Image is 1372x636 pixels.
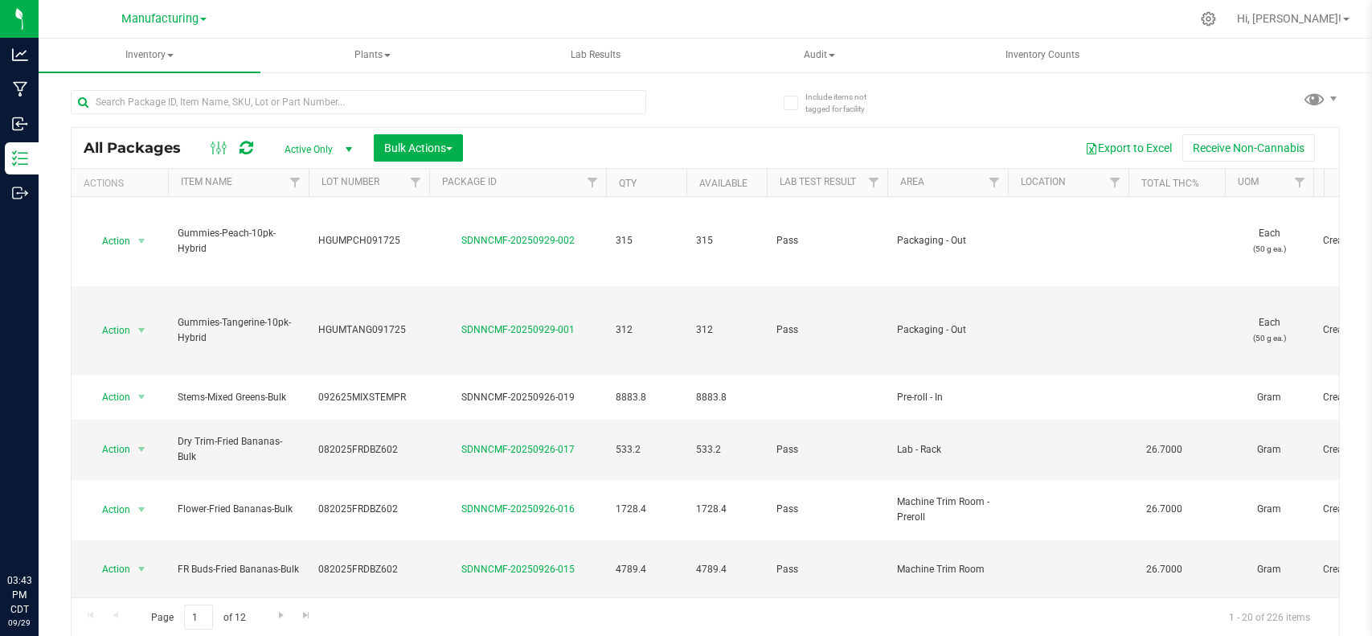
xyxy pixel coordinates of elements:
[1235,330,1304,346] p: (50 g ea.)
[1287,169,1313,196] a: Filter
[805,91,886,115] span: Include items not tagged for facility
[132,230,152,252] span: select
[12,116,28,132] inline-svg: Inbound
[1235,241,1304,256] p: (50 g ea.)
[1075,134,1182,162] button: Export to Excel
[776,502,878,517] span: Pass
[900,176,924,187] a: Area
[580,169,606,196] a: Filter
[932,39,1153,72] a: Inventory Counts
[132,386,152,408] span: select
[616,562,677,577] span: 4789.4
[132,438,152,461] span: select
[461,324,575,335] a: SDNNCMF-20250929-001
[696,562,757,577] span: 4789.4
[178,315,299,346] span: Gummies-Tangerine-10pk-Hybrid
[178,562,299,577] span: FR Buds-Fried Bananas-Bulk
[318,562,420,577] span: 082025FRDBZ602
[178,390,299,405] span: Stems-Mixed Greens-Bulk
[619,178,637,189] a: Qty
[178,502,299,517] span: Flower-Fried Bananas-Bulk
[1235,226,1304,256] span: Each
[178,434,299,465] span: Dry Trim-Fried Bananas-Bulk
[461,235,575,246] a: SDNNCMF-20250929-002
[88,499,131,521] span: Action
[780,176,856,187] a: Lab Test Result
[1216,605,1323,629] span: 1 - 20 of 226 items
[318,233,420,248] span: HGUMPCH091725
[897,322,998,338] span: Packaging - Out
[1138,498,1190,521] span: 26.7000
[39,39,260,72] span: Inventory
[16,507,64,556] iframe: Resource center
[12,47,28,63] inline-svg: Analytics
[12,150,28,166] inline-svg: Inventory
[981,169,1008,196] a: Filter
[861,169,887,196] a: Filter
[1238,176,1259,187] a: UOM
[88,319,131,342] span: Action
[776,442,878,458] span: Pass
[776,562,878,577] span: Pass
[616,233,677,248] span: 315
[269,605,293,626] a: Go to the next page
[374,134,463,162] button: Bulk Actions
[1138,438,1190,462] span: 26.7000
[12,81,28,97] inline-svg: Manufacturing
[461,503,575,515] a: SDNNCMF-20250926-016
[699,178,747,189] a: Available
[897,494,998,525] span: Machine Trim Room - Preroll
[321,176,379,187] a: Lot Number
[88,230,131,252] span: Action
[897,390,998,405] span: Pre-roll - In
[616,322,677,338] span: 312
[132,558,152,581] span: select
[318,390,420,405] span: 092625MIXSTEMPR
[318,502,420,517] span: 082025FRDBZ602
[897,442,998,458] span: Lab - Rack
[461,564,575,575] a: SDNNCMF-20250926-015
[776,322,878,338] span: Pass
[616,390,677,405] span: 8883.8
[7,617,31,629] p: 09/29
[318,322,420,338] span: HGUMTANG091725
[84,178,162,189] div: Actions
[295,605,318,626] a: Go to the last page
[984,48,1101,62] span: Inventory Counts
[897,562,998,577] span: Machine Trim Room
[616,502,677,517] span: 1728.4
[1138,558,1190,581] span: 26.7000
[84,139,197,157] span: All Packages
[384,142,453,154] span: Bulk Actions
[549,48,642,62] span: Lab Results
[1235,502,1304,517] span: Gram
[1198,11,1218,27] div: Manage settings
[1021,176,1066,187] a: Location
[181,176,232,187] a: Item Name
[1235,390,1304,405] span: Gram
[897,233,998,248] span: Packaging - Out
[696,322,757,338] span: 312
[1102,169,1128,196] a: Filter
[1235,442,1304,458] span: Gram
[71,90,646,114] input: Search Package ID, Item Name, SKU, Lot or Part Number...
[1237,12,1341,25] span: Hi, [PERSON_NAME]!
[696,233,757,248] span: 315
[403,169,429,196] a: Filter
[709,39,929,72] span: Audit
[1141,178,1199,189] a: Total THC%
[263,39,483,72] span: Plants
[12,185,28,201] inline-svg: Outbound
[282,169,309,196] a: Filter
[88,386,131,408] span: Action
[776,233,878,248] span: Pass
[184,605,213,630] input: 1
[485,39,706,72] a: Lab Results
[47,505,67,524] iframe: Resource center unread badge
[318,442,420,458] span: 082025FRDBZ602
[7,573,31,617] p: 03:43 PM CDT
[442,176,497,187] a: Package ID
[262,39,484,72] a: Plants
[88,438,131,461] span: Action
[696,502,757,517] span: 1728.4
